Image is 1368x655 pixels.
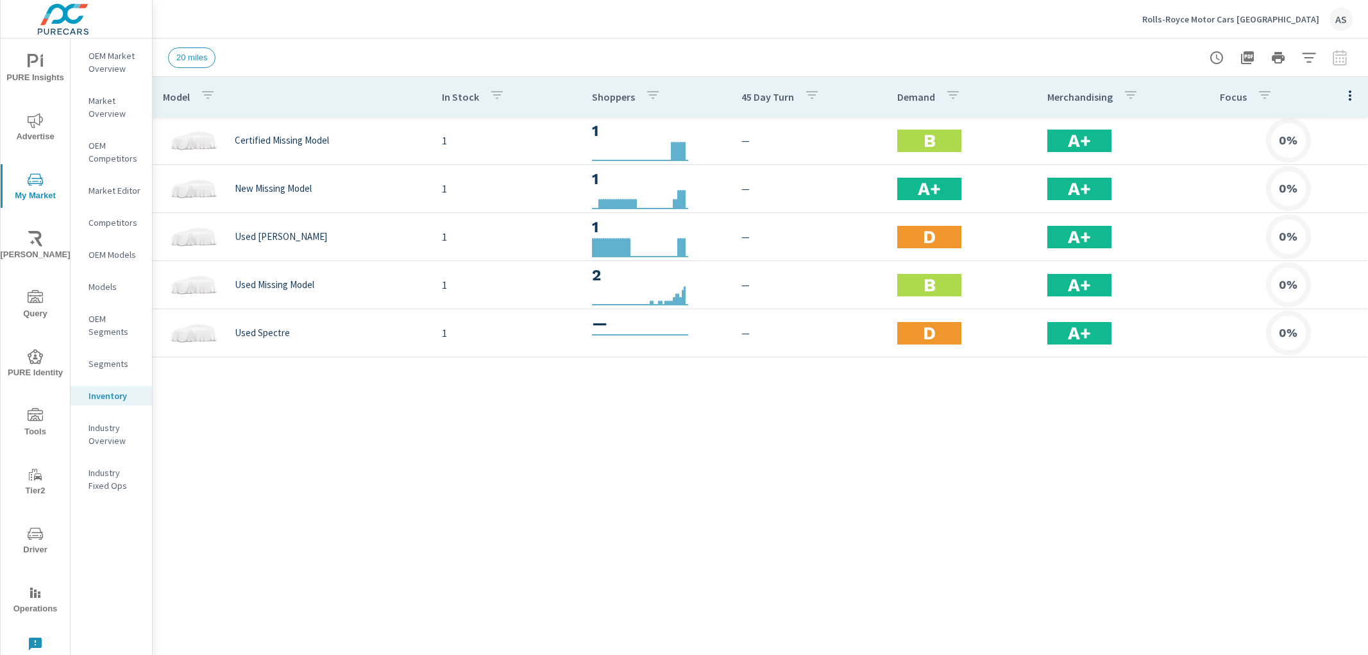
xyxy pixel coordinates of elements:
[897,90,935,103] p: Demand
[71,181,152,200] div: Market Editor
[235,327,290,339] p: Used Spectre
[235,279,314,291] p: Used Missing Model
[1235,45,1260,71] button: "Export Report to PDF"
[1279,327,1297,339] h6: 0%
[924,274,936,296] h2: B
[923,226,936,248] h2: D
[918,178,941,200] h2: A+
[71,46,152,78] div: OEM Market Overview
[4,290,66,321] span: Query
[89,49,142,75] p: OEM Market Overview
[71,213,152,232] div: Competitors
[89,357,142,370] p: Segments
[4,231,66,262] span: [PERSON_NAME]
[741,133,877,148] p: —
[71,245,152,264] div: OEM Models
[1068,274,1091,296] h2: A+
[592,312,722,334] h3: —
[235,135,329,146] p: Certified Missing Model
[924,130,936,152] h2: B
[89,216,142,229] p: Competitors
[442,277,571,293] p: 1
[71,463,152,495] div: Industry Fixed Ops
[168,121,219,160] img: glamour
[592,216,722,238] h3: 1
[89,280,142,293] p: Models
[89,389,142,402] p: Inventory
[442,90,479,103] p: In Stock
[4,113,66,144] span: Advertise
[71,136,152,168] div: OEM Competitors
[741,277,877,293] p: —
[741,325,877,341] p: —
[1068,130,1091,152] h2: A+
[89,312,142,338] p: OEM Segments
[4,172,66,203] span: My Market
[1068,226,1091,248] h2: A+
[71,386,152,405] div: Inventory
[592,264,722,286] h3: 2
[4,585,66,617] span: Operations
[89,466,142,492] p: Industry Fixed Ops
[168,169,219,208] img: glamour
[741,181,877,196] p: —
[71,418,152,450] div: Industry Overview
[1142,13,1319,25] p: Rolls-Royce Motor Cars [GEOGRAPHIC_DATA]
[1296,45,1322,71] button: Apply Filters
[235,231,327,242] p: Used [PERSON_NAME]
[89,421,142,447] p: Industry Overview
[1279,182,1297,195] h6: 0%
[71,91,152,123] div: Market Overview
[592,90,635,103] p: Shoppers
[4,349,66,380] span: PURE Identity
[1330,8,1353,31] div: AS
[89,184,142,197] p: Market Editor
[4,526,66,557] span: Driver
[1068,322,1091,345] h2: A+
[1068,178,1091,200] h2: A+
[4,408,66,439] span: Tools
[89,139,142,165] p: OEM Competitors
[168,217,219,256] img: glamour
[71,309,152,341] div: OEM Segments
[163,90,190,103] p: Model
[1279,134,1297,147] h6: 0%
[1220,90,1247,103] p: Focus
[89,248,142,261] p: OEM Models
[592,120,722,142] h3: 1
[442,181,571,196] p: 1
[442,133,571,148] p: 1
[168,314,219,352] img: glamour
[4,467,66,498] span: Tier2
[71,277,152,296] div: Models
[741,229,877,244] p: —
[71,354,152,373] div: Segments
[442,229,571,244] p: 1
[1279,230,1297,243] h6: 0%
[442,325,571,341] p: 1
[169,53,215,62] span: 20 miles
[1047,90,1113,103] p: Merchandising
[4,54,66,85] span: PURE Insights
[89,94,142,120] p: Market Overview
[741,90,794,103] p: 45 Day Turn
[235,183,312,194] p: New Missing Model
[1279,278,1297,291] h6: 0%
[1265,45,1291,71] button: Print Report
[592,168,722,190] h3: 1
[923,322,936,345] h2: D
[168,266,219,304] img: glamour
